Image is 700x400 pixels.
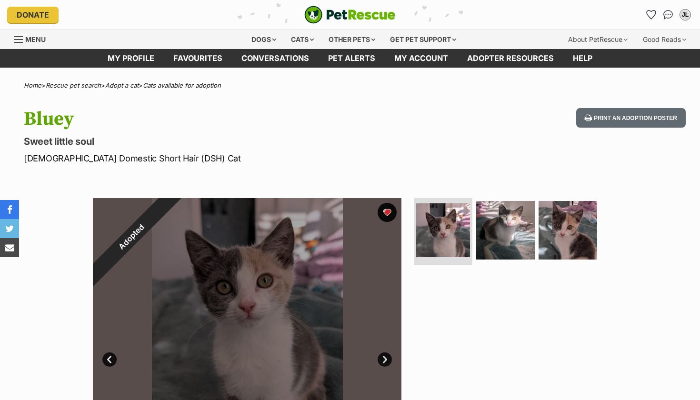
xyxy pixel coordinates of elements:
[24,135,427,148] p: Sweet little soul
[643,7,693,22] ul: Account quick links
[24,152,427,165] p: [DEMOGRAPHIC_DATA] Domestic Short Hair (DSH) Cat
[164,49,232,68] a: Favourites
[24,108,427,130] h1: Bluey
[576,108,686,128] button: Print an adoption poster
[284,30,320,49] div: Cats
[245,30,283,49] div: Dogs
[304,6,396,24] img: logo-cat-932fe2b9b8326f06289b0f2fb663e598f794de774fb13d1741a6617ecf9a85b4.svg
[232,49,319,68] a: conversations
[563,49,602,68] a: Help
[7,7,59,23] a: Donate
[663,10,673,20] img: chat-41dd97257d64d25036548639549fe6c8038ab92f7586957e7f3b1b290dea8141.svg
[660,7,676,22] a: Conversations
[14,30,52,47] a: Menu
[561,30,634,49] div: About PetRescue
[143,81,221,89] a: Cats available for adoption
[25,35,46,43] span: Menu
[71,176,191,297] div: Adopted
[378,203,397,222] button: favourite
[416,203,470,257] img: Photo of Bluey
[636,30,693,49] div: Good Reads
[322,30,382,49] div: Other pets
[24,81,41,89] a: Home
[643,7,659,22] a: Favourites
[476,201,535,260] img: Photo of Bluey
[458,49,563,68] a: Adopter resources
[385,49,458,68] a: My account
[539,201,597,260] img: Photo of Bluey
[678,7,693,22] button: My account
[680,10,690,20] div: JL
[319,49,385,68] a: Pet alerts
[46,81,101,89] a: Rescue pet search
[378,352,392,367] a: Next
[304,6,396,24] a: PetRescue
[383,30,463,49] div: Get pet support
[98,49,164,68] a: My profile
[105,81,139,89] a: Adopt a cat
[102,352,117,367] a: Prev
